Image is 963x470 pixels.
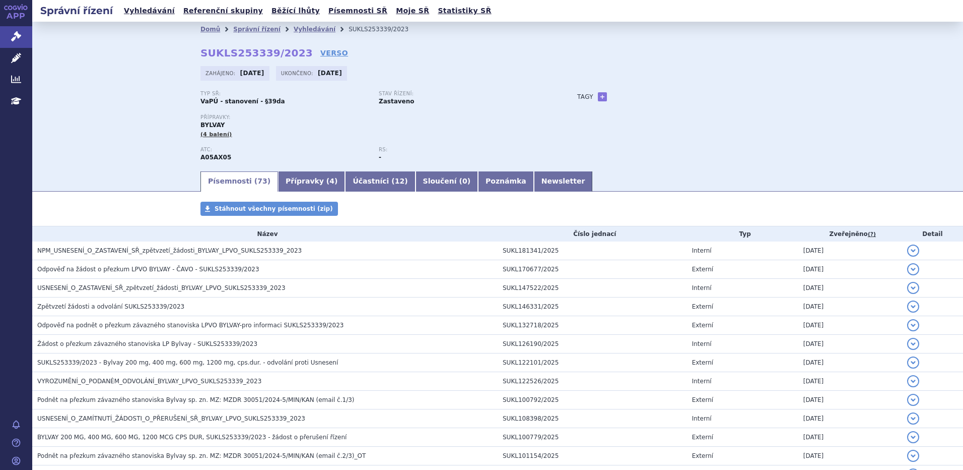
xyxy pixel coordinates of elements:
[798,428,902,447] td: [DATE]
[907,413,919,425] button: detail
[294,26,335,33] a: Vyhledávání
[205,69,237,77] span: Zahájeno:
[379,154,381,161] strong: -
[907,301,919,313] button: detail
[240,70,264,77] strong: [DATE]
[687,226,798,242] th: Typ
[320,48,348,58] a: VERSO
[692,340,712,347] span: Interní
[37,266,259,273] span: Odpověď na žádost o přezkum LPVO BYLVAY - ČAVO - SUKLS253339/2023
[257,177,267,185] span: 73
[37,415,305,422] span: USNESENÍ_O_ZAMÍTNUTÍ_ŽÁDOSTI_O_PŘERUŠENÍ_SŘ_BYLVAY_LPVO_SUKLS253339_2023
[868,231,876,238] abbr: (?)
[37,396,355,403] span: Podnět na přezkum závazného stanoviska Bylvay sp. zn. MZ: MZDR 30051/2024-5/MIN/KAN (email č.1/3)
[798,260,902,279] td: [DATE]
[498,316,687,335] td: SUKL132718/2025
[498,242,687,260] td: SUKL181341/2025
[478,171,534,192] a: Poznámka
[416,171,478,192] a: Sloučení (0)
[268,4,323,18] a: Běžící lhůty
[200,202,338,216] a: Stáhnout všechny písemnosti (zip)
[907,431,919,443] button: detail
[907,319,919,331] button: detail
[798,447,902,465] td: [DATE]
[200,47,313,59] strong: SUKLS253339/2023
[692,266,713,273] span: Externí
[393,4,432,18] a: Moje SŘ
[37,359,338,366] span: SUKLS253339/2023 - Bylvay 200 mg, 400 mg, 600 mg, 1200 mg, cps.dur. - odvolání proti Usnesení
[37,303,184,310] span: Zpětvzetí žádosti a odvolání SUKLS253339/2023
[692,434,713,441] span: Externí
[798,298,902,316] td: [DATE]
[325,4,390,18] a: Písemnosti SŘ
[692,247,712,254] span: Interní
[200,171,278,192] a: Písemnosti (73)
[278,171,345,192] a: Přípravky (4)
[329,177,334,185] span: 4
[37,434,347,441] span: BYLVAY 200 MG, 400 MG, 600 MG, 1200 MCG CPS DUR, SUKLS253339/2023 - žádost o přerušení řízení
[281,69,315,77] span: Ukončeno:
[200,131,232,138] span: (4 balení)
[318,70,342,77] strong: [DATE]
[692,359,713,366] span: Externí
[907,282,919,294] button: detail
[498,226,687,242] th: Číslo jednací
[200,154,231,161] strong: ODEVIXIBAT
[498,279,687,298] td: SUKL147522/2025
[200,122,225,129] span: BYLVAY
[435,4,494,18] a: Statistiky SŘ
[907,450,919,462] button: detail
[233,26,281,33] a: Správní řízení
[907,375,919,387] button: detail
[498,372,687,391] td: SUKL122526/2025
[462,177,467,185] span: 0
[692,378,712,385] span: Interní
[37,452,366,459] span: Podnět na přezkum závazného stanoviska Bylvay sp. zn. MZ: MZDR 30051/2024-5/MIN/KAN (email č.2/3)_OT
[534,171,593,192] a: Newsletter
[692,303,713,310] span: Externí
[798,391,902,409] td: [DATE]
[200,26,220,33] a: Domů
[798,226,902,242] th: Zveřejněno
[798,279,902,298] td: [DATE]
[498,298,687,316] td: SUKL146331/2025
[37,322,343,329] span: Odpověď na podnět o přezkum závazného stanoviska LPVO BYLVAY-pro informaci SUKLS253339/2023
[798,316,902,335] td: [DATE]
[692,284,712,291] span: Interní
[577,91,593,103] h3: Tagy
[37,340,257,347] span: Žádost o přezkum závazného stanoviska LP Bylvay - SUKLS253339/2023
[395,177,404,185] span: 12
[798,242,902,260] td: [DATE]
[200,114,557,121] p: Přípravky:
[498,260,687,279] td: SUKL170677/2025
[37,284,286,291] span: USNESENÍ_O_ZASTAVENÍ_SŘ_zpětvzetí_žádosti_BYLVAY_LPVO_SUKLS253339_2023
[692,322,713,329] span: Externí
[692,396,713,403] span: Externí
[379,98,415,105] strong: Zastaveno
[907,263,919,275] button: detail
[37,378,261,385] span: VYROZUMĚNÍ_O_PODANÉM_ODVOLÁNÍ_BYLVAY_LPVO_SUKLS253339_2023
[907,338,919,350] button: detail
[379,147,547,153] p: RS:
[692,415,712,422] span: Interní
[798,354,902,372] td: [DATE]
[907,394,919,406] button: detail
[907,357,919,369] button: detail
[498,447,687,465] td: SUKL101154/2025
[215,205,333,212] span: Stáhnout všechny písemnosti (zip)
[121,4,178,18] a: Vyhledávání
[37,247,302,254] span: NPM_USNESENÍ_O_ZASTAVENÍ_SŘ_zpětvzetí_žádosti_BYLVAY_LPVO_SUKLS253339_2023
[798,409,902,428] td: [DATE]
[598,92,607,101] a: +
[907,245,919,257] button: detail
[200,147,369,153] p: ATC:
[379,91,547,97] p: Stav řízení:
[32,226,498,242] th: Název
[345,171,415,192] a: Účastníci (12)
[692,452,713,459] span: Externí
[32,4,121,18] h2: Správní řízení
[798,335,902,354] td: [DATE]
[498,335,687,354] td: SUKL126190/2025
[200,98,285,105] strong: VaPÚ - stanovení - §39da
[498,409,687,428] td: SUKL108398/2025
